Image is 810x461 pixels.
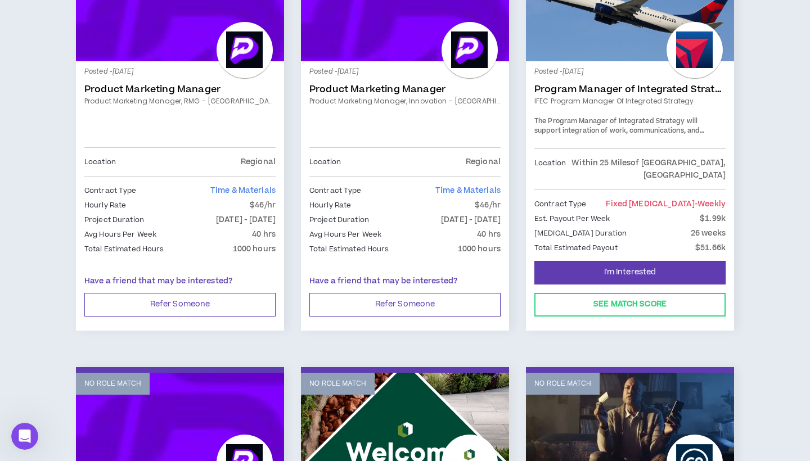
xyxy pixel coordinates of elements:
button: See Match Score [534,293,726,317]
p: $51.66k [695,242,726,254]
p: Contract Type [84,184,137,197]
p: Hourly Rate [309,199,351,211]
a: Product Marketing Manager, Innovation - [GEOGRAPHIC_DATA] Preferred [309,96,501,106]
p: Project Duration [309,214,369,226]
button: I'm Interested [534,261,726,284]
a: Product Marketing Manager [84,84,276,95]
p: Avg Hours Per Week [84,228,156,241]
p: Posted - [DATE] [309,67,501,77]
p: 26 weeks [691,227,726,239]
span: Time & Materials [435,185,501,196]
p: Avg Hours Per Week [309,228,381,241]
p: Contract Type [534,198,587,210]
span: I'm Interested [604,267,656,278]
p: Contract Type [309,184,362,197]
p: $46/hr [475,199,501,211]
a: Product Marketing Manager [309,84,501,95]
button: Refer Someone [84,293,276,317]
p: $46/hr [250,199,276,211]
p: Posted - [DATE] [534,67,726,77]
p: [MEDICAL_DATA] Duration [534,227,627,239]
p: Regional [241,156,276,168]
p: [DATE] - [DATE] [216,214,276,226]
p: No Role Match [84,378,141,389]
p: Within 25 Miles of [GEOGRAPHIC_DATA], [GEOGRAPHIC_DATA] [566,157,726,182]
span: Fixed [MEDICAL_DATA] [606,198,726,210]
a: IFEC Program Manager of Integrated Strategy [534,96,726,106]
a: Program Manager of Integrated Strategy [534,84,726,95]
p: 40 hrs [252,228,276,241]
span: - weekly [695,198,726,210]
span: The Program Manager of Integrated Strategy will support integration of work, communications, and ... [534,116,726,215]
p: Location [84,156,116,168]
p: $1.99k [700,213,726,225]
p: Total Estimated Hours [309,243,389,255]
p: Regional [466,156,501,168]
p: Location [309,156,341,168]
p: 1000 hours [458,243,501,255]
p: 1000 hours [233,243,276,255]
p: Total Estimated Hours [84,243,164,255]
a: Product Marketing Manager, RMG - [GEOGRAPHIC_DATA] Preferred [84,96,276,106]
p: Have a friend that may be interested? [309,275,501,287]
button: Refer Someone [309,293,501,317]
p: Hourly Rate [84,199,126,211]
p: [DATE] - [DATE] [441,214,501,226]
iframe: Intercom live chat [11,423,38,450]
p: 40 hrs [477,228,501,241]
p: Est. Payout Per Week [534,213,610,225]
span: Time & Materials [210,185,276,196]
p: Location [534,157,566,182]
p: Posted - [DATE] [84,67,276,77]
p: Project Duration [84,214,144,226]
p: No Role Match [534,378,591,389]
p: Have a friend that may be interested? [84,275,276,287]
p: No Role Match [309,378,366,389]
p: Total Estimated Payout [534,242,618,254]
